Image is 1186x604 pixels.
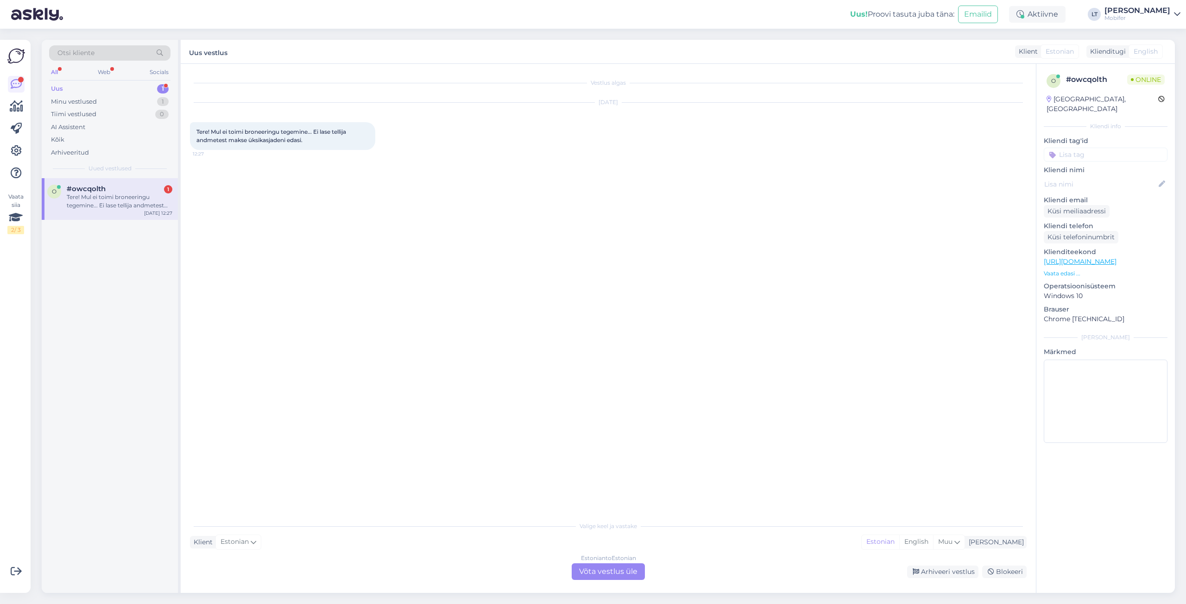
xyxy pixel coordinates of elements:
[982,566,1027,578] div: Blokeeri
[51,148,89,157] div: Arhiveeritud
[1104,14,1170,22] div: Mobifer
[1044,195,1167,205] p: Kliendi email
[965,537,1024,547] div: [PERSON_NAME]
[907,566,978,578] div: Arhiveeri vestlus
[1044,305,1167,314] p: Brauser
[51,110,96,119] div: Tiimi vestlused
[51,84,63,93] div: Uus
[1044,281,1167,291] p: Operatsioonisüsteem
[1044,269,1167,278] p: Vaata edasi ...
[67,193,172,210] div: Tere! Mul ei toimi broneeringu tegemine... Ei lase tellija andmetest makse üksikasjadeni edasi.
[938,537,953,546] span: Muu
[189,45,227,58] label: Uus vestlus
[1134,47,1158,56] span: English
[1044,136,1167,146] p: Kliendi tag'id
[196,128,347,143] span: Tere! Mul ei toimi broneeringu tegemine... Ei lase tellija andmetest makse üksikasjadeni edasi.
[1066,74,1127,85] div: # owcqolth
[190,79,1027,87] div: Vestlus algas
[1044,221,1167,231] p: Kliendi telefon
[157,84,169,93] div: 1
[1044,165,1167,175] p: Kliendi nimi
[148,66,170,78] div: Socials
[1044,257,1117,266] a: [URL][DOMAIN_NAME]
[57,48,95,58] span: Otsi kliente
[7,193,24,234] div: Vaata siia
[164,185,172,193] div: 1
[190,522,1027,530] div: Valige keel ja vastake
[155,110,169,119] div: 0
[1044,231,1118,243] div: Küsi telefoninumbrit
[190,98,1027,106] div: [DATE]
[1044,333,1167,342] div: [PERSON_NAME]
[1044,291,1167,301] p: Windows 10
[1051,77,1056,84] span: o
[1044,247,1167,257] p: Klienditeekond
[96,66,112,78] div: Web
[1009,6,1066,23] div: Aktiivne
[1088,8,1101,21] div: LT
[67,185,106,193] span: #owcqolth
[958,6,998,23] button: Emailid
[51,97,97,106] div: Minu vestlused
[899,535,933,549] div: English
[88,164,132,173] span: Uued vestlused
[221,537,249,547] span: Estonian
[144,210,172,217] div: [DATE] 12:27
[572,563,645,580] div: Võta vestlus üle
[1044,347,1167,357] p: Märkmed
[157,97,169,106] div: 1
[49,66,60,78] div: All
[52,188,57,195] span: o
[51,123,85,132] div: AI Assistent
[1104,7,1170,14] div: [PERSON_NAME]
[1044,122,1167,131] div: Kliendi info
[7,226,24,234] div: 2 / 3
[1044,148,1167,162] input: Lisa tag
[193,150,227,157] span: 12:27
[1086,47,1126,56] div: Klienditugi
[190,537,213,547] div: Klient
[850,10,868,19] b: Uus!
[1127,75,1165,85] span: Online
[1046,47,1074,56] span: Estonian
[1047,94,1158,114] div: [GEOGRAPHIC_DATA], [GEOGRAPHIC_DATA]
[850,9,954,20] div: Proovi tasuta juba täna:
[51,135,64,144] div: Kõik
[581,554,636,562] div: Estonian to Estonian
[862,535,899,549] div: Estonian
[1044,314,1167,324] p: Chrome [TECHNICAL_ID]
[7,47,25,65] img: Askly Logo
[1104,7,1180,22] a: [PERSON_NAME]Mobifer
[1015,47,1038,56] div: Klient
[1044,205,1110,218] div: Küsi meiliaadressi
[1044,179,1157,189] input: Lisa nimi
